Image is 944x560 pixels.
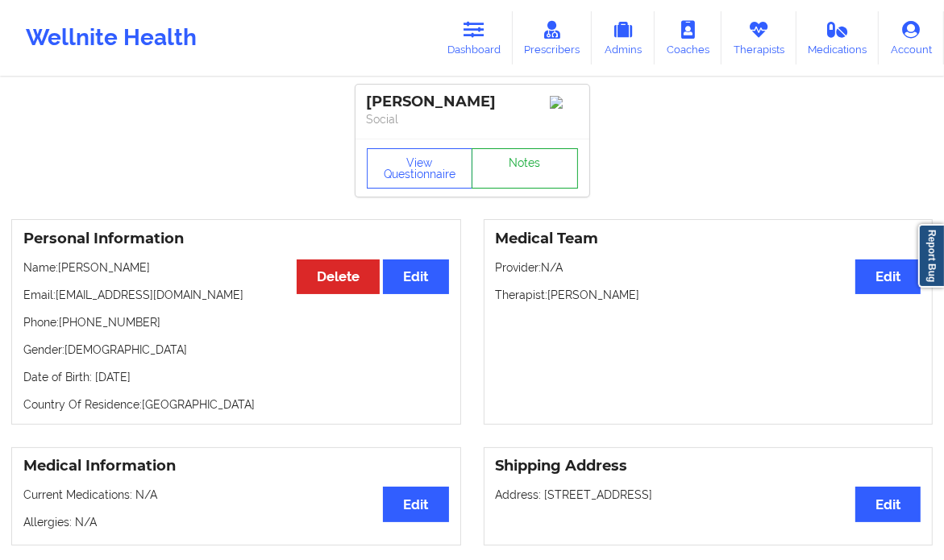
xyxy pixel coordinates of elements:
[513,11,593,64] a: Prescribers
[23,396,449,413] p: Country Of Residence: [GEOGRAPHIC_DATA]
[367,111,578,127] p: Social
[550,96,578,109] img: Image%2Fplaceholer-image.png
[472,148,578,189] a: Notes
[496,230,921,248] h3: Medical Team
[23,259,449,276] p: Name: [PERSON_NAME]
[855,259,921,294] button: Edit
[496,457,921,475] h3: Shipping Address
[367,148,473,189] button: View Questionnaire
[722,11,796,64] a: Therapists
[496,287,921,303] p: Therapist: [PERSON_NAME]
[367,93,578,111] div: [PERSON_NAME]
[879,11,944,64] a: Account
[383,259,448,294] button: Edit
[23,342,449,358] p: Gender: [DEMOGRAPHIC_DATA]
[655,11,722,64] a: Coaches
[435,11,513,64] a: Dashboard
[855,487,921,521] button: Edit
[383,487,448,521] button: Edit
[23,287,449,303] p: Email: [EMAIL_ADDRESS][DOMAIN_NAME]
[592,11,655,64] a: Admins
[23,369,449,385] p: Date of Birth: [DATE]
[796,11,880,64] a: Medications
[23,314,449,330] p: Phone: [PHONE_NUMBER]
[918,224,944,288] a: Report Bug
[496,487,921,503] p: Address: [STREET_ADDRESS]
[23,457,449,475] h3: Medical Information
[23,514,449,530] p: Allergies: N/A
[496,259,921,276] p: Provider: N/A
[23,487,449,503] p: Current Medications: N/A
[297,259,380,294] button: Delete
[23,230,449,248] h3: Personal Information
